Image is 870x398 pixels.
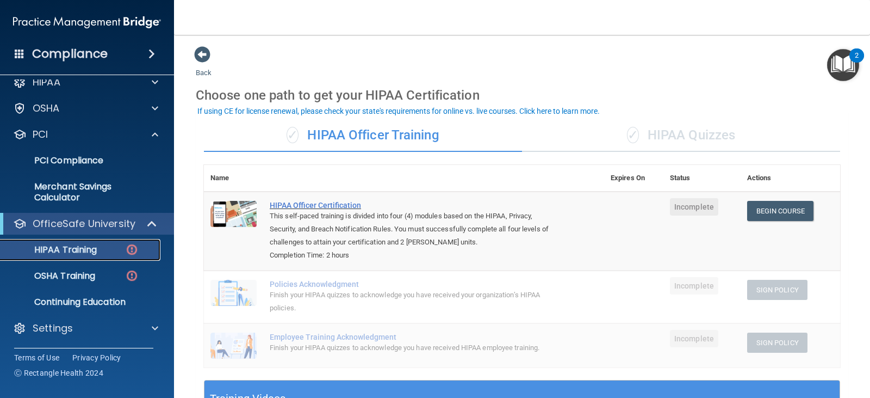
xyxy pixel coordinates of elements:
p: OfficeSafe University [33,217,135,230]
a: Begin Course [747,201,813,221]
a: Settings [13,322,158,335]
span: Incomplete [670,330,718,347]
div: Finish your HIPAA quizzes to acknowledge you have received your organization’s HIPAA policies. [270,289,550,315]
div: If using CE for license renewal, please check your state's requirements for online vs. live cours... [197,107,600,115]
span: ✓ [287,127,299,143]
span: Incomplete [670,198,718,216]
th: Actions [741,165,840,192]
p: Merchant Savings Calculator [7,181,156,203]
p: HIPAA [33,76,60,89]
div: Finish your HIPAA quizzes to acknowledge you have received HIPAA employee training. [270,341,550,354]
div: HIPAA Officer Training [204,119,522,152]
a: HIPAA [13,76,158,89]
img: PMB logo [13,11,161,33]
div: Completion Time: 2 hours [270,249,550,262]
a: HIPAA Officer Certification [270,201,550,210]
p: OSHA Training [7,271,95,281]
span: Ⓒ Rectangle Health 2024 [14,368,103,378]
a: Privacy Policy [72,352,121,363]
th: Name [204,165,263,192]
img: danger-circle.6113f641.png [125,243,139,256]
p: OSHA [33,102,60,115]
a: Back [196,56,212,77]
th: Expires On [604,165,663,192]
a: Terms of Use [14,352,59,363]
a: PCI [13,128,158,141]
iframe: Drift Widget Chat Controller [682,326,857,369]
div: HIPAA Quizzes [522,119,840,152]
h4: Compliance [32,46,108,62]
p: PCI Compliance [7,155,156,166]
button: Open Resource Center, 2 new notifications [827,49,859,81]
p: HIPAA Training [7,244,97,255]
div: Policies Acknowledgment [270,280,550,289]
div: This self-paced training is divided into four (4) modules based on the HIPAA, Privacy, Security, ... [270,210,550,249]
p: Continuing Education [7,297,156,308]
img: danger-circle.6113f641.png [125,269,139,283]
div: 2 [855,56,859,70]
p: Settings [33,322,73,335]
button: Sign Policy [747,280,807,300]
button: If using CE for license renewal, please check your state's requirements for online vs. live cours... [196,106,601,117]
a: OfficeSafe University [13,217,158,230]
div: Choose one path to get your HIPAA Certification [196,79,848,111]
th: Status [663,165,741,192]
a: OSHA [13,102,158,115]
span: Incomplete [670,277,718,295]
p: PCI [33,128,48,141]
span: ✓ [627,127,639,143]
div: Employee Training Acknowledgment [270,333,550,341]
